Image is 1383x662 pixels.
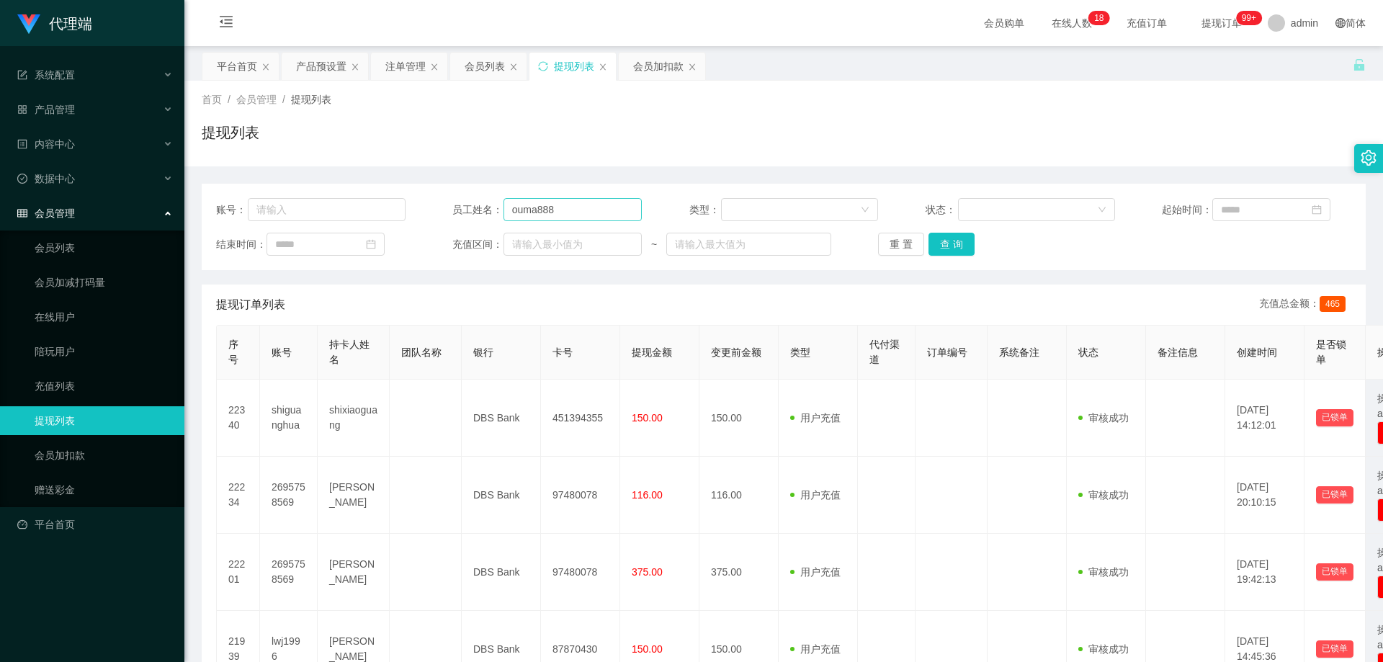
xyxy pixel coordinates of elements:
i: 图标: unlock [1353,58,1366,71]
span: 提现金额 [632,346,672,358]
span: 变更前金额 [711,346,761,358]
span: / [282,94,285,105]
i: 图标: profile [17,139,27,149]
span: 产品管理 [17,104,75,115]
i: 图标: down [1098,205,1106,215]
span: 卡号 [552,346,573,358]
span: 审核成功 [1078,412,1129,424]
div: 提现列表 [554,53,594,80]
td: [PERSON_NAME] [318,457,390,534]
span: 员工姓名： [452,202,503,218]
td: DBS Bank [462,457,541,534]
td: shiguanghua [260,380,318,457]
input: 请输入最大值为 [666,233,831,256]
span: 类型： [689,202,722,218]
a: 充值列表 [35,372,173,401]
span: 审核成功 [1078,643,1129,655]
input: 请输入 [503,198,642,221]
span: 订单编号 [927,346,967,358]
td: 375.00 [699,534,779,611]
td: 2695758569 [260,534,318,611]
i: 图标: down [861,205,869,215]
td: DBS Bank [462,380,541,457]
span: 账号 [272,346,292,358]
span: 375.00 [632,566,663,578]
span: 150.00 [632,643,663,655]
a: 代理端 [17,17,92,29]
span: 内容中心 [17,138,75,150]
td: 22201 [217,534,260,611]
span: 审核成功 [1078,489,1129,501]
td: 22234 [217,457,260,534]
i: 图标: calendar [1312,205,1322,215]
span: 起始时间： [1162,202,1212,218]
span: 是否锁单 [1316,339,1346,365]
button: 已锁单 [1316,563,1353,581]
button: 已锁单 [1316,486,1353,504]
i: 图标: close [430,63,439,71]
td: 97480078 [541,534,620,611]
i: 图标: close [509,63,518,71]
span: 会员管理 [17,207,75,219]
span: 账号： [216,202,248,218]
a: 赠送彩金 [35,475,173,504]
td: 22340 [217,380,260,457]
span: 用户充值 [790,412,841,424]
i: 图标: check-circle-o [17,174,27,184]
span: 系统配置 [17,69,75,81]
td: [DATE] 20:10:15 [1225,457,1304,534]
i: 图标: calendar [366,239,376,249]
div: 会员加扣款 [633,53,684,80]
span: 系统备注 [999,346,1039,358]
i: 图标: setting [1361,150,1377,166]
i: 图标: appstore-o [17,104,27,115]
input: 请输入最小值为 [503,233,642,256]
span: 充值订单 [1119,18,1174,28]
div: 注单管理 [385,53,426,80]
td: shixiaoguang [318,380,390,457]
input: 请输入 [248,198,406,221]
td: [DATE] 19:42:13 [1225,534,1304,611]
span: 创建时间 [1237,346,1277,358]
td: 2695758569 [260,457,318,534]
span: 代付渠道 [869,339,900,365]
i: 图标: close [261,63,270,71]
div: 平台首页 [217,53,257,80]
td: 150.00 [699,380,779,457]
button: 已锁单 [1316,640,1353,658]
a: 会员列表 [35,233,173,262]
a: 图标: dashboard平台首页 [17,510,173,539]
span: 状态： [926,202,958,218]
i: 图标: menu-fold [202,1,251,47]
h1: 代理端 [49,1,92,47]
sup: 1165 [1236,11,1262,25]
a: 在线用户 [35,303,173,331]
span: 持卡人姓名 [329,339,370,365]
i: 图标: sync [538,61,548,71]
div: 会员列表 [465,53,505,80]
span: 会员管理 [236,94,277,105]
i: 图标: table [17,208,27,218]
span: ~ [642,237,666,252]
span: 用户充值 [790,566,841,578]
a: 会员加减打码量 [35,268,173,297]
i: 图标: close [599,63,607,71]
span: 数据中心 [17,173,75,184]
sup: 18 [1088,11,1109,25]
td: 116.00 [699,457,779,534]
td: [PERSON_NAME] [318,534,390,611]
p: 8 [1099,11,1104,25]
span: 团队名称 [401,346,442,358]
p: 1 [1094,11,1099,25]
button: 查 询 [928,233,975,256]
span: 用户充值 [790,489,841,501]
td: DBS Bank [462,534,541,611]
span: 465 [1320,296,1346,312]
i: 图标: form [17,70,27,80]
span: 提现订单列表 [216,296,285,313]
div: 充值总金额： [1259,296,1351,313]
span: 用户充值 [790,643,841,655]
span: 150.00 [632,412,663,424]
span: 提现列表 [291,94,331,105]
span: 结束时间： [216,237,267,252]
